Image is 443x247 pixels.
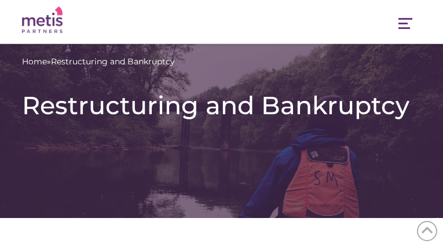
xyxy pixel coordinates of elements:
[51,56,175,68] span: Restructuring and Bankruptcy
[22,56,175,68] span: »
[22,91,421,119] h1: Restructuring and Bankruptcy
[22,6,63,34] img: Metis Partners
[22,56,47,68] a: Home
[417,221,437,241] span: Back to Top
